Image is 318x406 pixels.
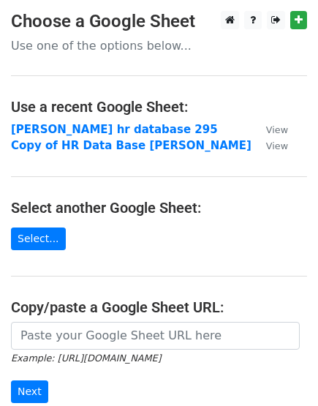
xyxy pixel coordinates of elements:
h4: Select another Google Sheet: [11,199,307,217]
a: Copy of HR Data Base [PERSON_NAME] [11,139,251,152]
a: [PERSON_NAME] hr database 295 [11,123,218,136]
h4: Use a recent Google Sheet: [11,98,307,116]
p: Use one of the options below... [11,38,307,53]
a: View [251,139,288,152]
small: View [266,124,288,135]
input: Next [11,380,48,403]
small: Example: [URL][DOMAIN_NAME] [11,353,161,364]
h3: Choose a Google Sheet [11,11,307,32]
h4: Copy/paste a Google Sheet URL: [11,298,307,316]
small: View [266,140,288,151]
a: View [251,123,288,136]
a: Select... [11,228,66,250]
input: Paste your Google Sheet URL here [11,322,300,350]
